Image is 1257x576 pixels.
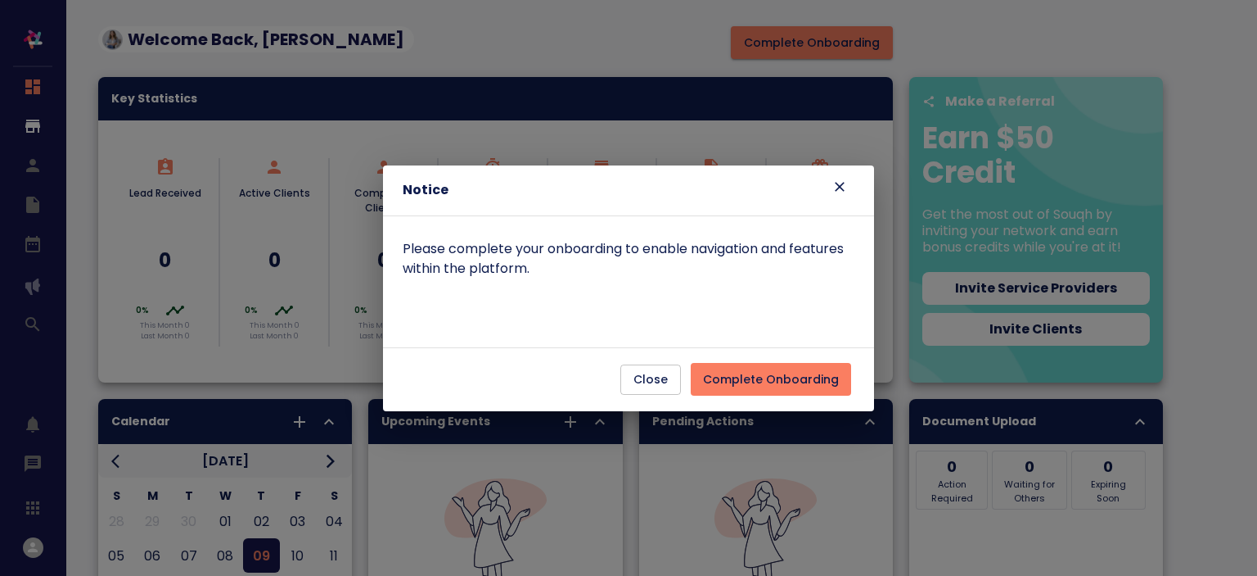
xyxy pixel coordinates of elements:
[403,179,704,202] h6: Notice
[691,363,851,396] button: Complete Onboarding
[703,370,839,390] span: Complete Onboarding
[633,370,668,390] span: Close
[620,365,681,395] button: Close
[403,239,854,279] p: Please complete your onboarding to enable navigation and features within the platform.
